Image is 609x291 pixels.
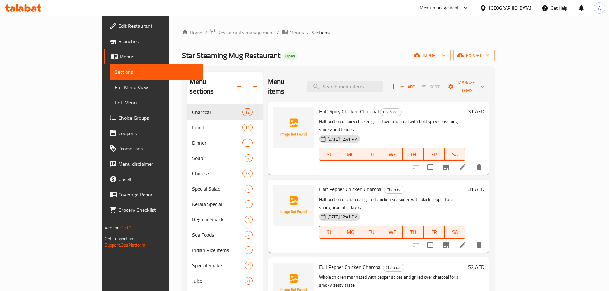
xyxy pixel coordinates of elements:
[415,51,446,59] span: import
[361,226,382,239] button: TU
[472,237,487,253] button: delete
[182,48,280,63] span: Star Steaming Mug Restaurant
[319,118,465,134] p: Half portion of juicy chicken grilled over charcoal with bold spicy seasoning, smoky and tender.
[319,262,382,272] span: Full Pepper Chicken Charcoal
[384,186,405,194] span: Charcoal
[121,224,131,232] span: 1.0.0
[424,160,437,174] span: Select to update
[403,148,424,161] button: TH
[319,226,340,239] button: SU
[289,29,304,36] span: Menus
[242,108,253,116] div: items
[245,232,252,238] span: 2
[118,145,198,152] span: Promotions
[205,29,207,36] li: /
[468,263,484,272] h6: 52 AED
[307,29,309,36] li: /
[405,227,421,237] span: TH
[405,150,421,159] span: TH
[343,150,358,159] span: MO
[187,135,262,150] div: Dinner21
[459,241,466,249] a: Edit menu item
[361,148,382,161] button: TU
[192,277,244,285] div: Juice
[438,237,454,253] button: Branch-specific-item
[243,109,252,115] span: 12
[192,124,242,131] div: Lunch
[322,227,338,237] span: SU
[192,216,244,223] div: Regular Snack
[340,226,361,239] button: MO
[192,139,242,147] span: Dinner
[245,186,252,192] span: 2
[397,82,418,92] span: Add item
[187,196,262,212] div: Kerala Special4
[118,206,198,214] span: Grocery Checklist
[397,82,418,92] button: Add
[319,184,383,194] span: Half Pepper Chicken Charcoal
[325,214,360,220] span: [DATE] 12:41 PM
[192,231,244,239] span: Sea Foods
[283,53,298,59] span: Open
[380,108,401,116] span: Charcoal
[104,18,203,34] a: Edit Restaurant
[118,191,198,198] span: Coverage Report
[319,107,379,116] span: Half Spicy Chicken Charcoal
[445,148,465,161] button: SA
[187,258,262,273] div: Special Shake1
[447,150,463,159] span: SA
[363,150,379,159] span: TU
[210,28,274,37] a: Restaurants management
[187,104,262,120] div: Charcoal12
[426,150,442,159] span: FR
[243,171,252,177] span: 23
[319,195,465,211] p: Half portion of charcoal-grilled chicken seasoned with black pepper for a sharp, aromatic flavor.
[104,34,203,49] a: Branches
[245,200,253,208] div: items
[245,154,253,162] div: items
[418,82,444,92] span: Select section first
[192,170,242,177] span: Chinese
[192,154,244,162] span: Soup
[445,226,465,239] button: SA
[247,79,263,94] button: Add section
[243,140,252,146] span: 21
[242,170,253,177] div: items
[319,148,340,161] button: SU
[118,37,198,45] span: Branches
[245,263,252,269] span: 1
[192,246,244,254] span: Indian Rice Items
[420,4,459,12] div: Menu-management
[325,136,360,142] span: [DATE] 12:41 PM
[105,241,145,249] a: Support.OpsPlatform
[110,64,203,80] a: Sections
[268,77,300,96] h2: Menu items
[245,185,253,193] div: items
[282,28,304,37] a: Menus
[187,150,262,166] div: Soup7
[104,187,203,202] a: Coverage Report
[459,163,466,171] a: Edit menu item
[363,227,379,237] span: TU
[192,262,244,269] span: Special Shake
[245,217,252,223] span: 1
[187,120,262,135] div: Lunch14
[120,53,198,60] span: Menus
[449,79,485,95] span: Manage items
[187,212,262,227] div: Regular Snack1
[311,29,330,36] span: Sections
[489,4,531,11] div: [GEOGRAPHIC_DATA]
[118,160,198,168] span: Menu disclaimer
[385,150,400,159] span: WE
[105,234,134,243] span: Get support on:
[182,28,495,37] nav: breadcrumb
[217,29,274,36] span: Restaurants management
[187,166,262,181] div: Chinese23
